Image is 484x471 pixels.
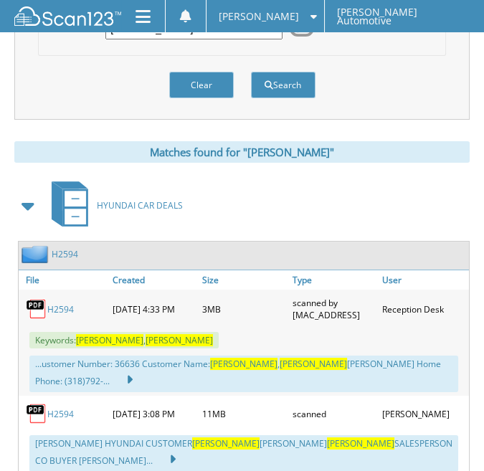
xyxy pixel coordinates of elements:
a: Size [199,270,289,290]
img: PDF.png [26,298,47,320]
div: scanned [289,399,379,428]
a: User [379,270,469,290]
img: scan123-logo-white.svg [14,6,121,26]
span: [PERSON_NAME] [210,358,277,370]
button: Clear [169,72,234,98]
div: Matches found for "[PERSON_NAME]" [14,141,470,163]
div: Reception Desk [379,293,469,325]
span: [PERSON_NAME] [219,12,299,21]
button: Search [251,72,315,98]
span: [PERSON_NAME] [146,334,213,346]
div: ...ustomer Number: 36636 Customer Name: , [PERSON_NAME] Home Phone: (318)792-... [29,356,458,392]
a: H2594 [52,248,78,260]
a: HYUNDAI CAR DEALS [43,177,183,234]
a: H2594 [47,303,74,315]
div: 3MB [199,293,289,325]
span: [PERSON_NAME] [192,437,260,449]
span: [PERSON_NAME] Automotive [337,8,472,25]
span: [PERSON_NAME] [327,437,394,449]
a: Type [289,270,379,290]
span: [PERSON_NAME] [76,334,143,346]
iframe: Chat Widget [412,402,484,471]
div: 11MB [199,399,289,428]
a: Created [109,270,199,290]
div: scanned by [MAC_ADDRESS] [289,293,379,325]
span: Keywords: , [29,332,219,348]
div: [DATE] 3:08 PM [109,399,199,428]
div: [PERSON_NAME] [379,399,469,428]
a: H2594 [47,408,74,420]
img: PDF.png [26,403,47,424]
div: [DATE] 4:33 PM [109,293,199,325]
span: HYUNDAI CAR DEALS [97,199,183,211]
span: [PERSON_NAME] [280,358,347,370]
img: folder2.png [22,245,52,263]
a: File [19,270,109,290]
